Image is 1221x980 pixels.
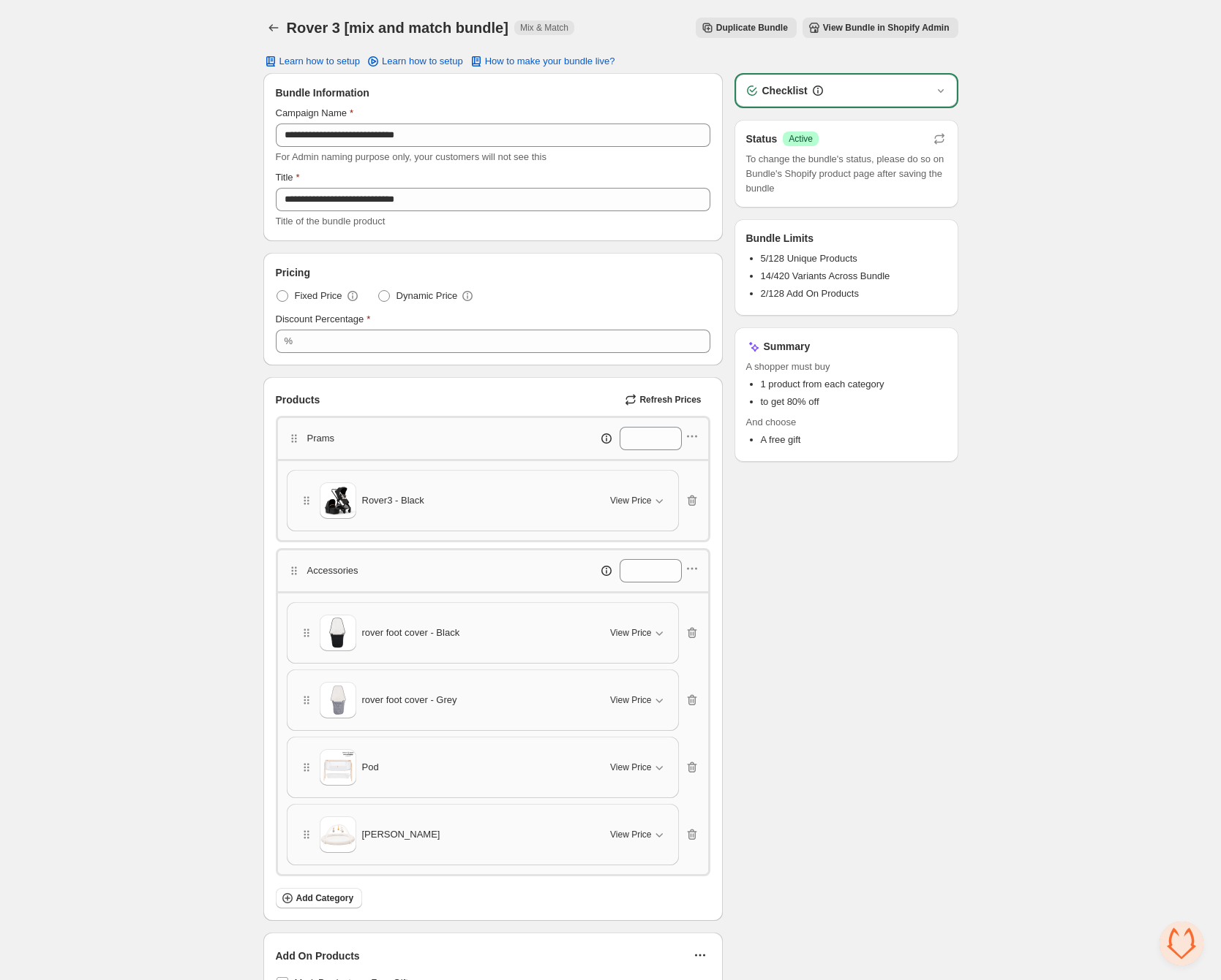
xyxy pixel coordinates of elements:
[746,231,814,246] h3: Bundle Limits
[460,51,624,72] button: How to make your bundle live?
[320,749,356,786] img: Pod
[285,334,293,349] div: %
[746,360,947,374] span: A shopper must buy
[362,493,424,508] span: Rover3 - Black
[320,682,356,718] img: rover foot cover - Grey
[276,392,320,407] span: Products
[276,949,360,963] span: Add On Products
[362,827,440,842] span: [PERSON_NAME]
[823,22,950,34] span: View Bundle in Shopify Admin
[761,288,859,299] span: 2/128 Add On Products
[279,56,361,67] span: Learn how to setup
[761,433,947,447] li: A free gift
[601,688,675,712] button: View Price
[287,19,508,37] h1: Rover 3 [mix and match bundle]
[276,151,546,162] span: For Admin naming purpose only, your customers will not see this
[320,615,356,651] img: rover foot cover - Black
[610,627,651,639] span: View Price
[276,888,363,908] button: Add Category
[296,892,354,904] span: Add Category
[320,816,356,853] img: OLLIE
[362,626,460,640] span: rover foot cover - Black
[276,170,300,185] label: Title
[276,86,369,100] span: Bundle Information
[610,495,651,506] span: View Price
[520,22,568,34] span: Mix & Match
[746,152,947,196] span: To change the bundle's status, please do so on Bundle's Shopify product page after saving the bundle
[761,270,890,281] span: 14/420 Variants Across Bundle
[362,760,379,775] span: Pod
[397,289,458,303] span: Dynamic Price
[610,761,651,773] span: View Price
[276,216,386,227] span: Title of the bundle product
[276,265,310,280] span: Pricing
[696,18,797,38] button: Duplicate Bundle
[761,377,947,392] li: 1 product from each category
[746,415,947,430] span: And choose
[307,563,358,578] p: Accessories
[789,133,813,145] span: Active
[1160,922,1203,965] a: Open chat
[320,482,356,519] img: Rover3 - Black
[357,51,472,72] a: Learn how to setup
[610,829,651,840] span: View Price
[764,339,811,354] h3: Summary
[485,56,615,67] span: How to make your bundle live?
[761,253,857,264] span: 5/128 Unique Products
[601,823,675,846] button: View Price
[601,489,675,512] button: View Price
[716,22,788,34] span: Duplicate Bundle
[295,289,342,303] span: Fixed Price
[382,56,463,67] span: Learn how to setup
[639,394,701,406] span: Refresh Prices
[601,756,675,779] button: View Price
[362,693,457,707] span: rover foot cover - Grey
[761,395,947,409] li: to get 80% off
[746,132,778,146] h3: Status
[762,83,808,98] h3: Checklist
[276,106,354,121] label: Campaign Name
[255,51,369,72] button: Learn how to setup
[610,694,651,706] span: View Price
[619,390,710,410] button: Refresh Prices
[307,431,335,446] p: Prams
[803,18,958,38] button: View Bundle in Shopify Admin
[263,18,284,38] button: Back
[601,621,675,645] button: View Price
[276,312,371,327] label: Discount Percentage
